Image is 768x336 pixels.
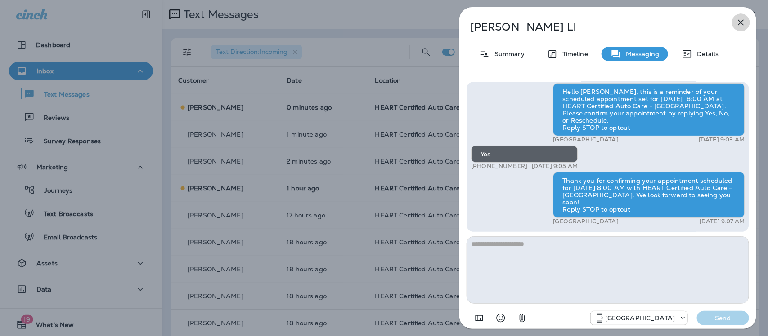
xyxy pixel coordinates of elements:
[532,163,578,170] p: [DATE] 9:05 AM
[471,163,527,170] p: [PHONE_NUMBER]
[470,21,716,33] p: [PERSON_NAME] LI
[535,176,539,184] span: Sent
[471,146,578,163] div: Yes
[470,309,488,327] button: Add in a premade template
[558,50,588,57] p: Timeline
[605,314,675,322] p: [GEOGRAPHIC_DATA]
[553,172,745,218] div: Thank you for confirming your appointment scheduled for [DATE] 8:00 AM with HEART Certified Auto ...
[553,136,618,143] p: [GEOGRAPHIC_DATA]
[692,50,719,57] p: Details
[553,83,745,136] div: Hello [PERSON_NAME], this is a reminder of your scheduled appointment set for [DATE] 8:00 AM at H...
[621,50,659,57] p: Messaging
[492,309,510,327] button: Select an emoji
[700,218,745,225] p: [DATE] 9:07 AM
[591,313,687,323] div: +1 (847) 262-3704
[699,136,745,143] p: [DATE] 9:03 AM
[553,218,618,225] p: [GEOGRAPHIC_DATA]
[490,50,525,57] p: Summary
